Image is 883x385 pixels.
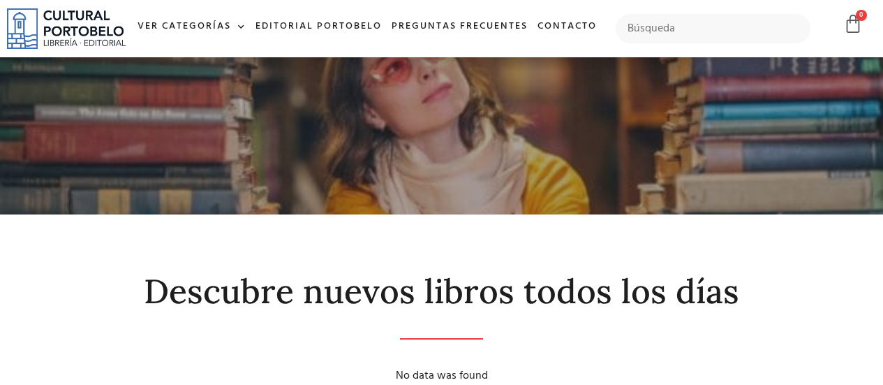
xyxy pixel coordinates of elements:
[387,12,533,42] a: Preguntas frecuentes
[25,273,858,310] h2: Descubre nuevos libros todos los días
[616,14,810,43] input: Búsqueda
[133,12,251,42] a: Ver Categorías
[25,368,858,384] div: No data was found
[251,12,387,42] a: Editorial Portobelo
[533,12,602,42] a: Contacto
[843,14,863,34] a: 0
[856,10,867,21] span: 0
